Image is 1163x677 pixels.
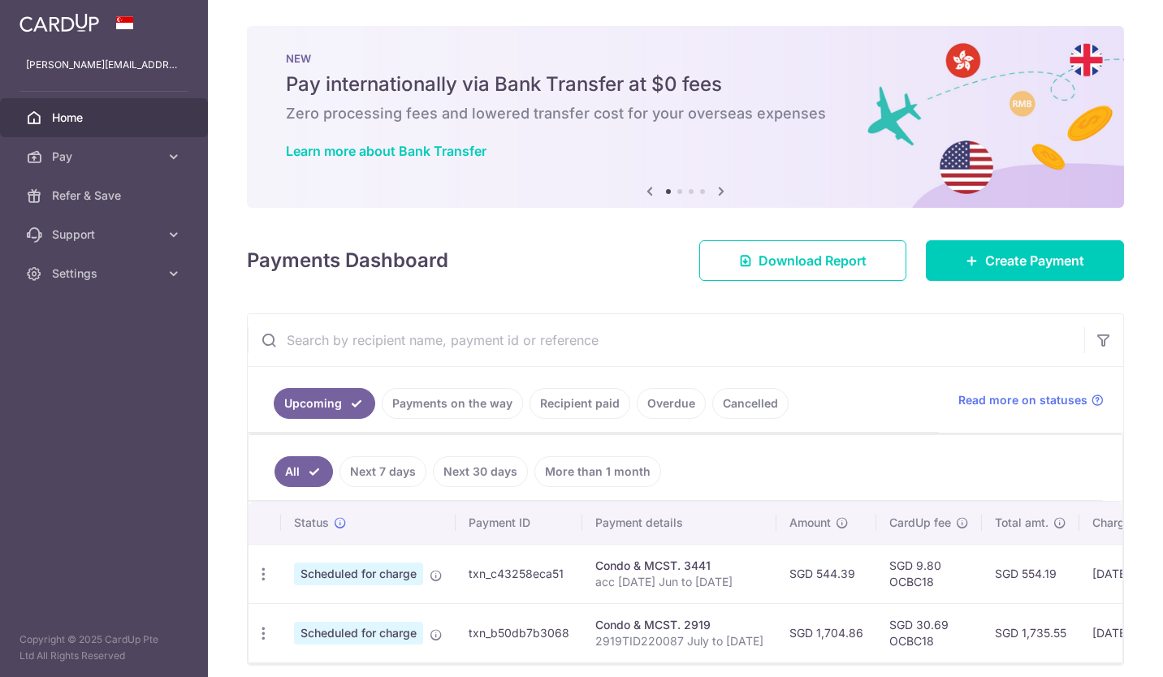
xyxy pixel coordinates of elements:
[530,388,630,419] a: Recipient paid
[52,265,159,282] span: Settings
[248,314,1084,366] input: Search by recipient name, payment id or reference
[1092,515,1159,531] span: Charge date
[382,388,523,419] a: Payments on the way
[876,544,982,603] td: SGD 9.80 OCBC18
[52,149,159,165] span: Pay
[456,502,582,544] th: Payment ID
[286,104,1085,123] h6: Zero processing fees and lowered transfer cost for your overseas expenses
[19,13,99,32] img: CardUp
[889,515,951,531] span: CardUp fee
[275,456,333,487] a: All
[247,246,448,275] h4: Payments Dashboard
[286,71,1085,97] h5: Pay internationally via Bank Transfer at $0 fees
[926,240,1124,281] a: Create Payment
[52,188,159,204] span: Refer & Save
[294,515,329,531] span: Status
[26,57,182,73] p: [PERSON_NAME][EMAIL_ADDRESS][DOMAIN_NAME]
[982,603,1079,662] td: SGD 1,735.55
[595,633,763,649] p: 2919TID220087 July to [DATE]
[294,622,423,645] span: Scheduled for charge
[534,456,661,487] a: More than 1 month
[637,388,706,419] a: Overdue
[595,574,763,590] p: acc [DATE] Jun to [DATE]
[985,251,1084,270] span: Create Payment
[595,558,763,574] div: Condo & MCST. 3441
[294,563,423,585] span: Scheduled for charge
[958,392,1104,408] a: Read more on statuses
[958,392,1087,408] span: Read more on statuses
[52,226,159,243] span: Support
[776,603,876,662] td: SGD 1,704.86
[286,52,1085,65] p: NEW
[274,388,375,419] a: Upcoming
[456,544,582,603] td: txn_c43258eca51
[876,603,982,662] td: SGD 30.69 OCBC18
[286,143,486,159] a: Learn more about Bank Transfer
[789,515,831,531] span: Amount
[982,544,1079,603] td: SGD 554.19
[699,240,906,281] a: Download Report
[52,110,159,126] span: Home
[339,456,426,487] a: Next 7 days
[1059,628,1147,669] iframe: Opens a widget where you can find more information
[776,544,876,603] td: SGD 544.39
[595,617,763,633] div: Condo & MCST. 2919
[456,603,582,662] td: txn_b50db7b3068
[433,456,528,487] a: Next 30 days
[995,515,1048,531] span: Total amt.
[582,502,776,544] th: Payment details
[712,388,789,419] a: Cancelled
[247,26,1124,208] img: Bank transfer banner
[759,251,867,270] span: Download Report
